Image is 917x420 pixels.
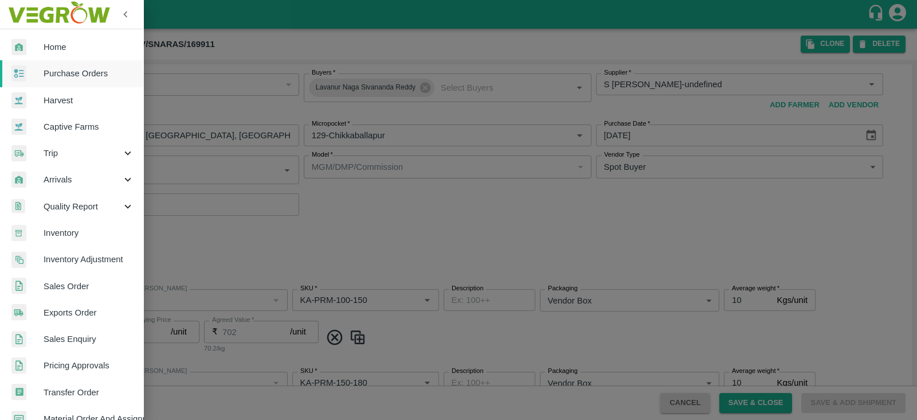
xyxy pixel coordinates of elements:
[44,94,134,107] span: Harvest
[44,173,122,186] span: Arrivals
[44,280,134,293] span: Sales Order
[44,333,134,345] span: Sales Enquiry
[11,357,26,374] img: sales
[44,147,122,160] span: Trip
[44,253,134,266] span: Inventory Adjustment
[11,92,26,109] img: harvest
[44,386,134,399] span: Transfer Order
[44,67,134,80] span: Purchase Orders
[11,304,26,321] img: shipments
[44,41,134,53] span: Home
[11,331,26,348] img: sales
[11,199,25,213] img: qualityReport
[11,172,26,188] img: whArrival
[11,118,26,135] img: harvest
[44,227,134,239] span: Inventory
[44,306,134,319] span: Exports Order
[11,39,26,56] img: whArrival
[44,200,122,213] span: Quality Report
[11,145,26,162] img: delivery
[11,278,26,294] img: sales
[11,251,26,268] img: inventory
[11,225,26,242] img: whInventory
[44,120,134,133] span: Captive Farms
[44,359,134,372] span: Pricing Approvals
[11,65,26,82] img: reciept
[11,384,26,400] img: whTransfer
